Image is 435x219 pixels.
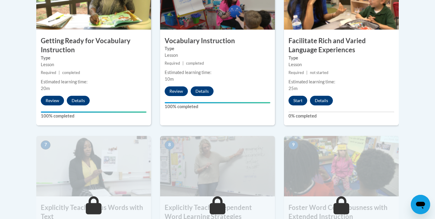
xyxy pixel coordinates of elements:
[165,61,180,66] span: Required
[306,70,308,75] span: |
[288,86,298,91] span: 25m
[41,86,50,91] span: 20m
[288,113,394,119] label: 0% completed
[165,140,174,150] span: 8
[41,79,147,85] div: Estimated learning time:
[191,86,214,96] button: Details
[288,70,304,75] span: Required
[36,136,151,196] img: Course Image
[36,36,151,55] h3: Getting Ready for Vocabulary Instruction
[41,96,64,105] button: Review
[310,96,333,105] button: Details
[288,55,394,61] label: Type
[288,140,298,150] span: 9
[67,96,90,105] button: Details
[310,70,328,75] span: not started
[288,96,307,105] button: Start
[59,70,60,75] span: |
[62,70,80,75] span: completed
[41,70,56,75] span: Required
[165,69,270,76] div: Estimated learning time:
[41,55,147,61] label: Type
[165,52,270,59] div: Lesson
[165,86,188,96] button: Review
[41,61,147,68] div: Lesson
[165,76,174,82] span: 10m
[160,36,275,46] h3: Vocabulary Instruction
[41,113,147,119] label: 100% completed
[41,111,147,113] div: Your progress
[411,195,430,214] iframe: Button to launch messaging window
[165,103,270,110] label: 100% completed
[284,36,399,55] h3: Facilitate Rich and Varied Language Experiences
[284,136,399,196] img: Course Image
[288,61,394,68] div: Lesson
[182,61,184,66] span: |
[288,79,394,85] div: Estimated learning time:
[186,61,204,66] span: completed
[165,45,270,52] label: Type
[160,136,275,196] img: Course Image
[41,140,50,150] span: 7
[165,102,270,103] div: Your progress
